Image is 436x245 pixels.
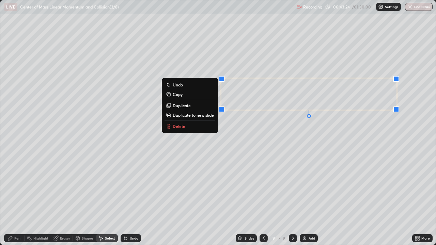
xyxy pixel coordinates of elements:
p: Center of Mass Linear Momentum and Collision(3/8) [20,4,119,10]
div: 9 [270,236,277,240]
button: Duplicate to new slide [165,111,215,119]
p: Delete [173,124,185,129]
div: Pen [14,236,20,240]
div: Select [105,236,115,240]
div: 9 [282,235,286,241]
p: Settings [385,5,398,9]
button: Copy [165,90,215,98]
p: Duplicate to new slide [173,112,214,118]
p: Copy [173,92,183,97]
button: Undo [165,81,215,89]
img: add-slide-button [302,235,307,241]
p: Duplicate [173,103,191,108]
p: Undo [173,82,183,87]
div: Slides [245,236,254,240]
img: recording.375f2c34.svg [296,4,302,10]
p: Recording [303,4,322,10]
div: Undo [130,236,138,240]
p: LIVE [6,4,15,10]
div: Add [309,236,315,240]
img: class-settings-icons [378,4,384,10]
button: End Class [405,3,433,11]
div: More [421,236,430,240]
button: Duplicate [165,101,215,110]
div: Highlight [33,236,48,240]
div: Shapes [82,236,93,240]
img: end-class-cross [407,4,413,10]
div: Eraser [60,236,70,240]
button: Delete [165,122,215,130]
div: / [279,236,281,240]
